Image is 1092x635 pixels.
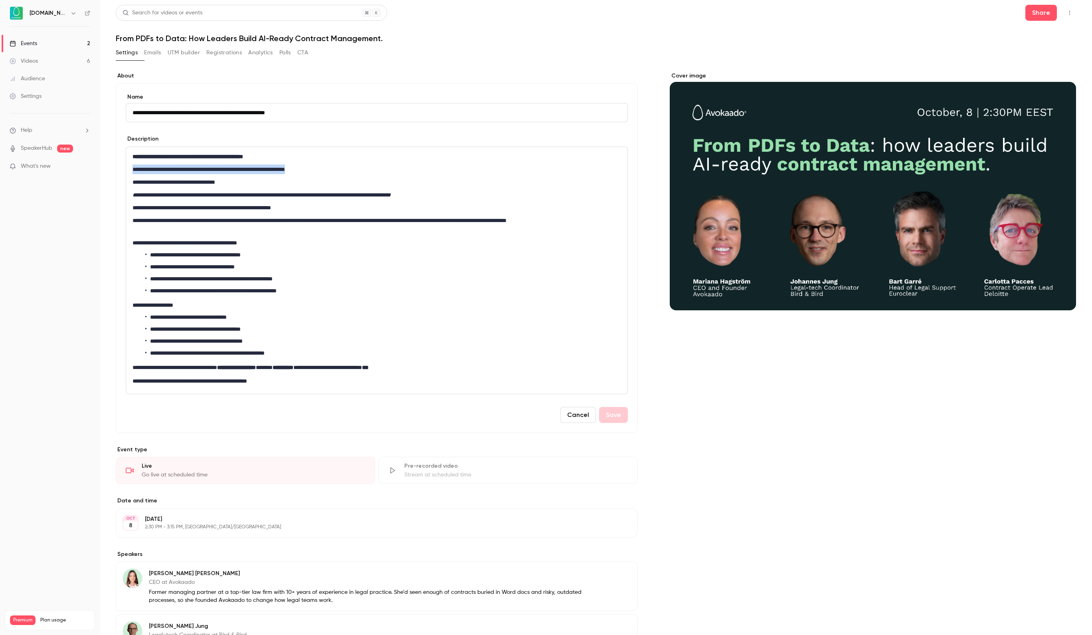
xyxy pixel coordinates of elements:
section: description [126,147,628,394]
div: OCT [123,516,138,521]
div: Videos [10,57,38,65]
p: Former managing partner at a top-tier law firm with 10+ years of experience in legal practice. Sh... [149,588,586,604]
div: Settings [10,92,42,100]
button: UTM builder [168,46,200,59]
p: 2:30 PM - 3:15 PM, [GEOGRAPHIC_DATA]/[GEOGRAPHIC_DATA] [145,524,595,530]
button: Cancel [560,407,596,423]
label: Name [126,93,628,101]
div: Pre-recorded videoStream at scheduled time [378,457,638,484]
button: Registrations [206,46,242,59]
p: Event type [116,446,638,454]
div: LiveGo live at scheduled time [116,457,375,484]
div: Pre-recorded video [404,462,628,470]
span: What's new [21,162,51,171]
div: Events [10,40,37,48]
label: Date and time [116,497,638,505]
button: Share [1025,5,1057,21]
button: Analytics [248,46,273,59]
p: CEO at Avokaado [149,578,586,586]
img: Mariana Hagström [123,569,142,588]
div: Search for videos or events [123,9,202,17]
span: Premium [10,615,36,625]
div: Mariana Hagström[PERSON_NAME] [PERSON_NAME]CEO at AvokaadoFormer managing partner at a top-tier l... [116,562,638,611]
span: new [57,145,73,153]
span: Help [21,126,32,135]
div: editor [126,147,627,394]
button: CTA [297,46,308,59]
label: About [116,72,638,80]
p: [PERSON_NAME] [PERSON_NAME] [149,570,586,577]
li: help-dropdown-opener [10,126,90,135]
button: Emails [144,46,161,59]
label: Cover image [670,72,1076,80]
p: [DATE] [145,515,595,523]
button: Settings [116,46,138,59]
label: Speakers [116,550,638,558]
button: Polls [279,46,291,59]
div: Go live at scheduled time [142,471,365,479]
p: [PERSON_NAME] Jung [149,622,544,630]
h1: From PDFs to Data: How Leaders Build AI-Ready Contract Management. [116,34,1076,43]
img: Avokaado.io [10,7,23,20]
p: 8 [129,522,133,530]
span: Plan usage [40,617,90,623]
a: SpeakerHub [21,144,52,153]
div: Audience [10,75,45,83]
h6: [DOMAIN_NAME] [30,9,67,17]
div: Live [142,462,365,470]
div: Stream at scheduled time [404,471,628,479]
section: Cover image [670,72,1076,310]
label: Description [126,135,158,143]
